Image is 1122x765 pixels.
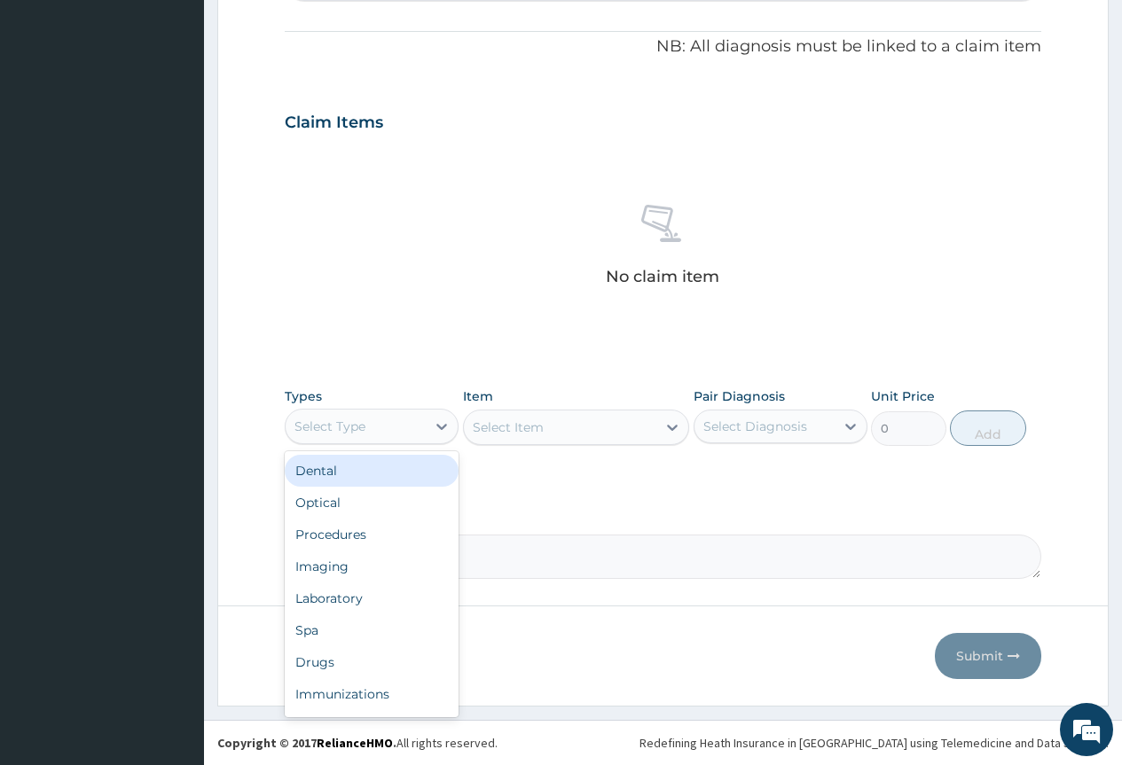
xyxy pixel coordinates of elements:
[291,9,333,51] div: Minimize live chat window
[285,614,459,646] div: Spa
[285,35,1041,59] p: NB: All diagnosis must be linked to a claim item
[92,99,298,122] div: Chat with us now
[33,89,72,133] img: d_794563401_company_1708531726252_794563401
[217,735,396,751] strong: Copyright © 2017 .
[463,387,493,405] label: Item
[285,519,459,550] div: Procedures
[204,720,1122,765] footer: All rights reserved.
[285,710,459,742] div: Others
[285,487,459,519] div: Optical
[950,410,1025,446] button: Add
[606,268,719,285] p: No claim item
[285,550,459,582] div: Imaging
[9,484,338,546] textarea: Type your message and hit 'Enter'
[317,735,393,751] a: RelianceHMO
[285,582,459,614] div: Laboratory
[285,113,383,133] h3: Claim Items
[871,387,935,405] label: Unit Price
[285,646,459,678] div: Drugs
[285,455,459,487] div: Dental
[103,223,245,402] span: We're online!
[639,734,1109,752] div: Redefining Heath Insurance in [GEOGRAPHIC_DATA] using Telemedicine and Data Science!
[285,510,1041,525] label: Comment
[935,633,1041,679] button: Submit
[294,418,365,435] div: Select Type
[703,418,807,435] div: Select Diagnosis
[285,389,322,404] label: Types
[285,678,459,710] div: Immunizations
[694,387,785,405] label: Pair Diagnosis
